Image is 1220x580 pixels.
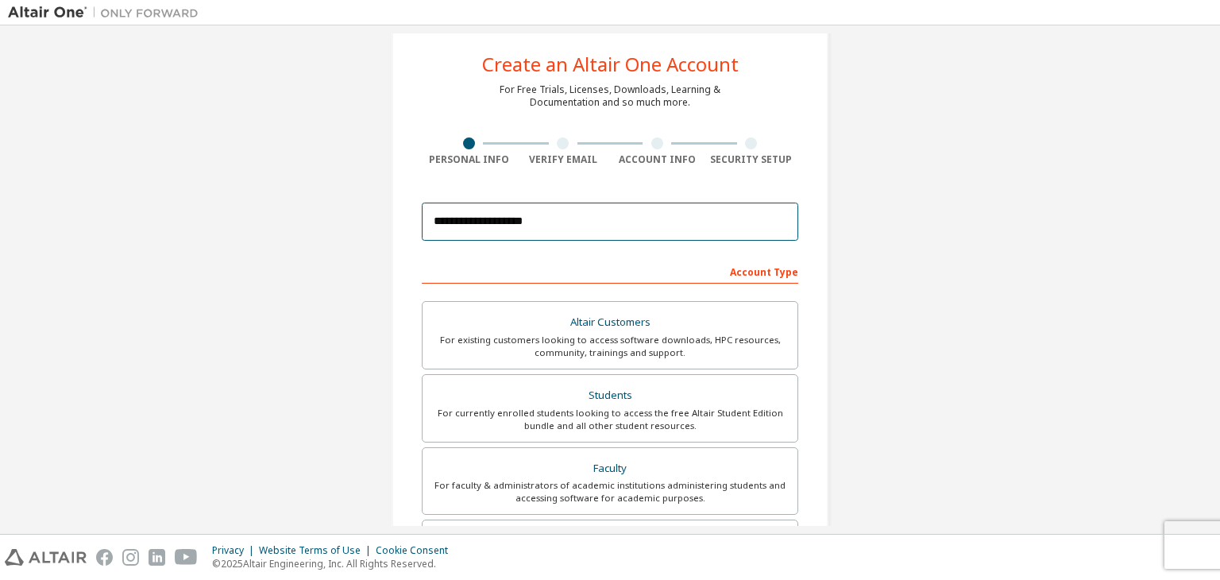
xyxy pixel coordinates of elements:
div: Account Type [422,258,798,284]
p: © 2025 Altair Engineering, Inc. All Rights Reserved. [212,557,457,570]
div: For currently enrolled students looking to access the free Altair Student Edition bundle and all ... [432,407,788,432]
div: Website Terms of Use [259,544,376,557]
img: altair_logo.svg [5,549,87,566]
img: Altair One [8,5,207,21]
div: Personal Info [422,153,516,166]
div: Create an Altair One Account [482,55,739,74]
div: Account Info [610,153,705,166]
img: instagram.svg [122,549,139,566]
div: Altair Customers [432,311,788,334]
div: Students [432,385,788,407]
div: Faculty [432,458,788,480]
div: For Free Trials, Licenses, Downloads, Learning & Documentation and so much more. [500,83,720,109]
div: For existing customers looking to access software downloads, HPC resources, community, trainings ... [432,334,788,359]
div: Verify Email [516,153,611,166]
div: For faculty & administrators of academic institutions administering students and accessing softwa... [432,479,788,505]
img: linkedin.svg [149,549,165,566]
div: Security Setup [705,153,799,166]
img: youtube.svg [175,549,198,566]
div: Cookie Consent [376,544,457,557]
div: Privacy [212,544,259,557]
img: facebook.svg [96,549,113,566]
